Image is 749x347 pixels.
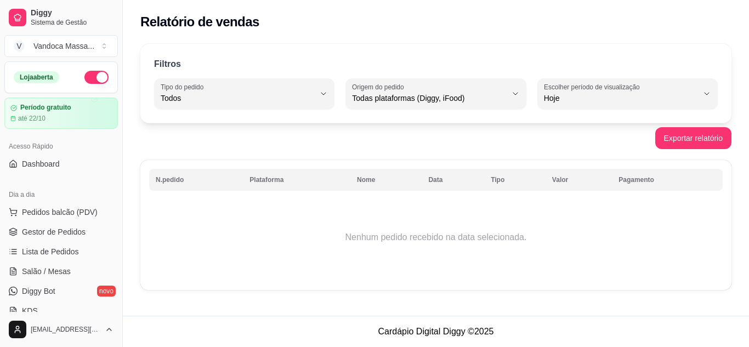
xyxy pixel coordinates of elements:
th: Data [422,169,484,191]
th: Valor [546,169,612,191]
footer: Cardápio Digital Diggy © 2025 [123,316,749,347]
span: Salão / Mesas [22,266,71,277]
button: Select a team [4,35,118,57]
button: Tipo do pedidoTodos [154,78,334,109]
a: Dashboard [4,155,118,173]
td: Nenhum pedido recebido na data selecionada. [149,194,723,281]
span: [EMAIL_ADDRESS][DOMAIN_NAME] [31,325,100,334]
th: Nome [350,169,422,191]
button: Exportar relatório [655,127,731,149]
span: Todas plataformas (Diggy, iFood) [352,93,506,104]
a: Período gratuitoaté 22/10 [4,98,118,129]
th: Pagamento [612,169,723,191]
a: Diggy Botnovo [4,282,118,300]
span: Diggy Bot [22,286,55,297]
button: Alterar Status [84,71,109,84]
button: Pedidos balcão (PDV) [4,203,118,221]
button: Escolher período de visualizaçãoHoje [537,78,718,109]
span: Pedidos balcão (PDV) [22,207,98,218]
article: Período gratuito [20,104,71,112]
article: até 22/10 [18,114,46,123]
h2: Relatório de vendas [140,13,259,31]
span: Todos [161,93,315,104]
div: Acesso Rápido [4,138,118,155]
span: KDS [22,305,38,316]
div: Vandoca Massa ... [33,41,94,52]
th: N.pedido [149,169,243,191]
div: Dia a dia [4,186,118,203]
th: Plataforma [243,169,350,191]
span: Gestor de Pedidos [22,226,86,237]
span: Hoje [544,93,698,104]
a: KDS [4,302,118,320]
span: Lista de Pedidos [22,246,79,257]
span: Dashboard [22,158,60,169]
span: V [14,41,25,52]
label: Escolher período de visualização [544,82,643,92]
div: Loja aberta [14,71,59,83]
a: Gestor de Pedidos [4,223,118,241]
a: Lista de Pedidos [4,243,118,260]
label: Origem do pedido [352,82,407,92]
span: Diggy [31,8,114,18]
label: Tipo do pedido [161,82,207,92]
th: Tipo [484,169,546,191]
button: [EMAIL_ADDRESS][DOMAIN_NAME] [4,316,118,343]
span: Sistema de Gestão [31,18,114,27]
button: Origem do pedidoTodas plataformas (Diggy, iFood) [345,78,526,109]
a: Salão / Mesas [4,263,118,280]
p: Filtros [154,58,181,71]
a: DiggySistema de Gestão [4,4,118,31]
